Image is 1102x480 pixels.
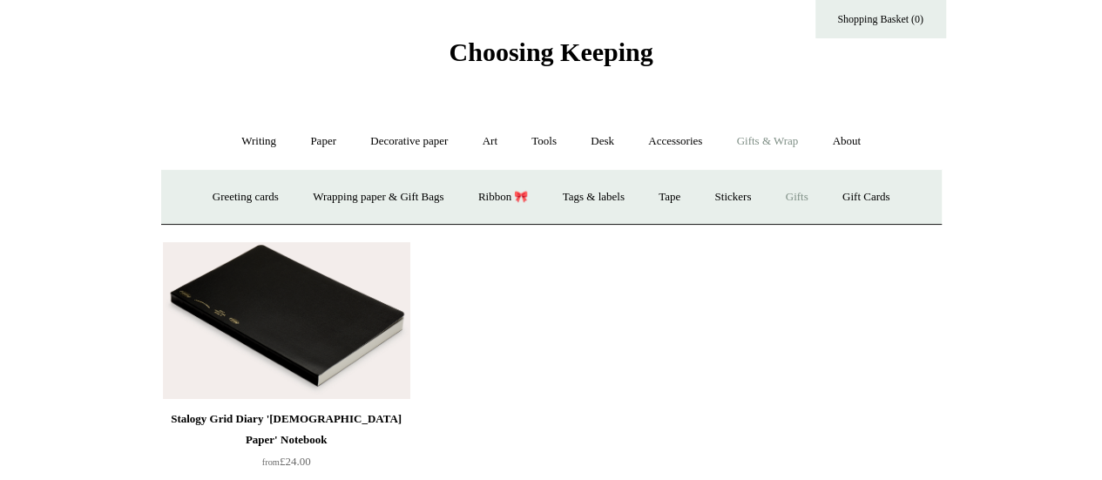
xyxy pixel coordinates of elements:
[632,118,718,165] a: Accessories
[197,174,294,220] a: Greeting cards
[816,118,876,165] a: About
[463,174,544,220] a: Ribbon 🎀
[449,51,652,64] a: Choosing Keeping
[163,242,410,399] img: Stalogy Grid Diary 'Bible Paper' Notebook
[167,409,406,450] div: Stalogy Grid Diary '[DEMOGRAPHIC_DATA] Paper' Notebook
[226,118,292,165] a: Writing
[516,118,572,165] a: Tools
[770,174,824,220] a: Gifts
[467,118,513,165] a: Art
[643,174,696,220] a: Tape
[355,118,463,165] a: Decorative paper
[575,118,630,165] a: Desk
[699,174,767,220] a: Stickers
[294,118,352,165] a: Paper
[163,242,410,399] a: Stalogy Grid Diary 'Bible Paper' Notebook Stalogy Grid Diary 'Bible Paper' Notebook
[163,409,410,480] a: Stalogy Grid Diary '[DEMOGRAPHIC_DATA] Paper' Notebook from£24.00
[297,174,459,220] a: Wrapping paper & Gift Bags
[262,455,311,468] span: £24.00
[262,457,280,467] span: from
[827,174,906,220] a: Gift Cards
[720,118,814,165] a: Gifts & Wrap
[547,174,640,220] a: Tags & labels
[449,37,652,66] span: Choosing Keeping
